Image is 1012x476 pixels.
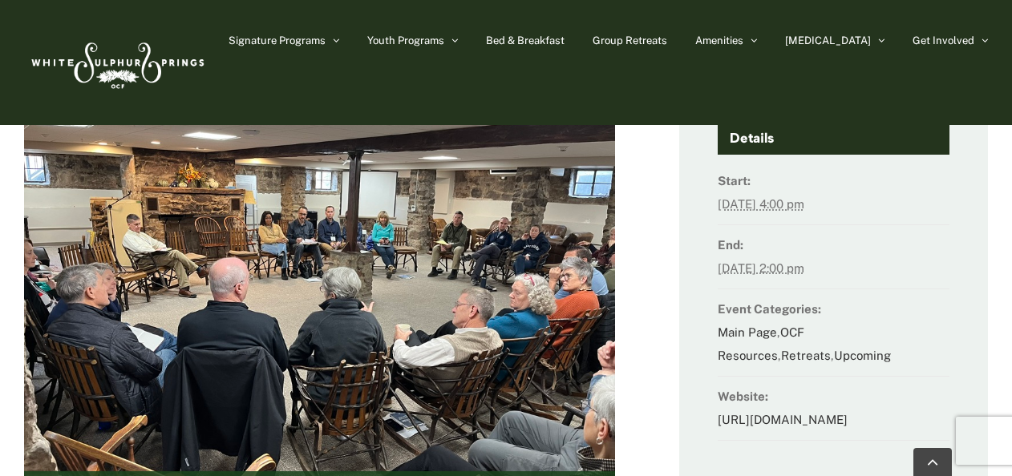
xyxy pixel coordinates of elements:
h4: Details [718,123,949,155]
abbr: 2025-11-14 [718,197,804,211]
span: Group Retreats [593,35,667,46]
dt: End: [718,233,949,256]
a: Main Page [718,325,777,339]
a: Retreats [781,349,831,362]
img: White Sulphur Springs Logo [24,25,208,100]
a: Upcoming [834,349,891,362]
dt: Start: [718,169,949,192]
a: [URL][DOMAIN_NAME] [718,413,848,426]
span: Bed & Breakfast [486,35,565,46]
span: Signature Programs [229,35,326,46]
span: Get Involved [913,35,974,46]
span: Youth Programs [367,35,444,46]
dt: Website: [718,385,949,408]
dd: , , , [718,321,949,377]
dt: Event Categories: [718,297,949,321]
span: [MEDICAL_DATA] [785,35,871,46]
abbr: 2025-11-16 [718,261,804,275]
span: Amenities [695,35,743,46]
